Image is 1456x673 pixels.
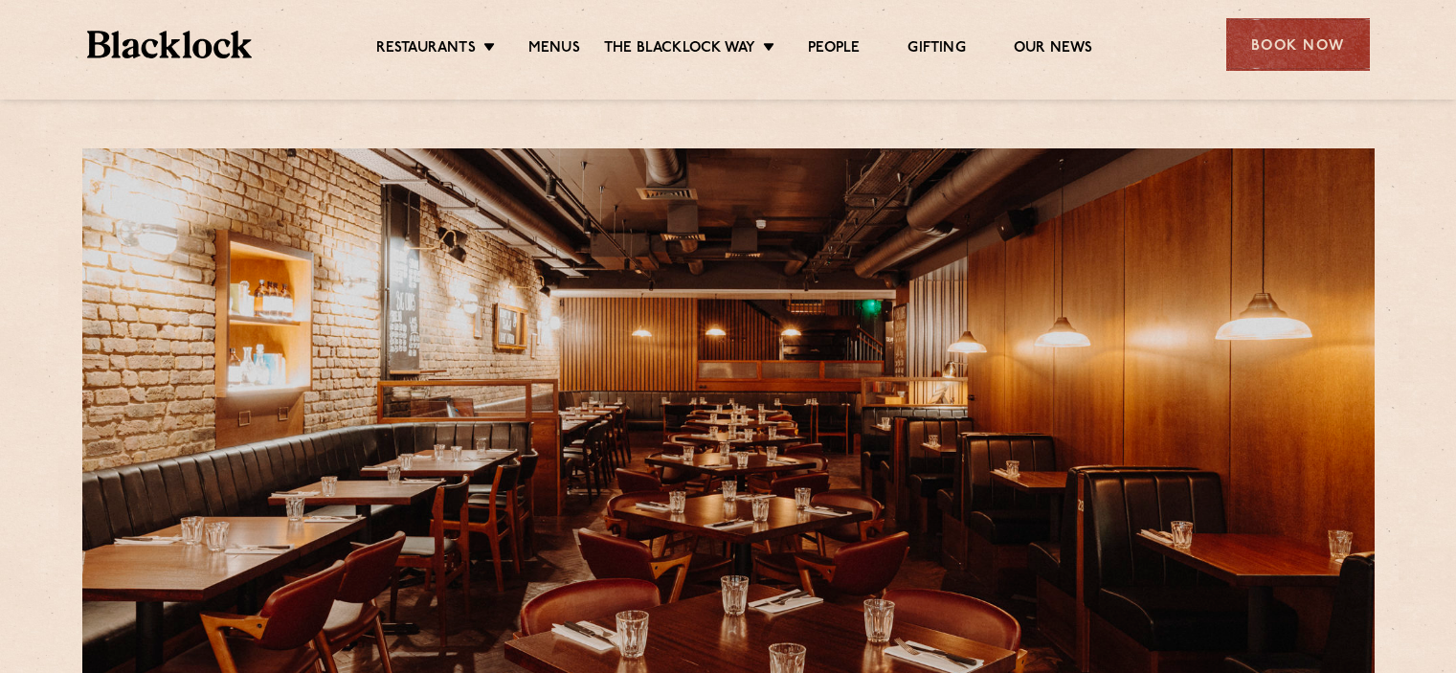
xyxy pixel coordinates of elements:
a: Our News [1014,39,1093,60]
a: The Blacklock Way [604,39,755,60]
a: Restaurants [376,39,476,60]
img: BL_Textured_Logo-footer-cropped.svg [87,31,253,58]
a: Gifting [907,39,965,60]
a: People [808,39,860,60]
div: Book Now [1226,18,1370,71]
a: Menus [528,39,580,60]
